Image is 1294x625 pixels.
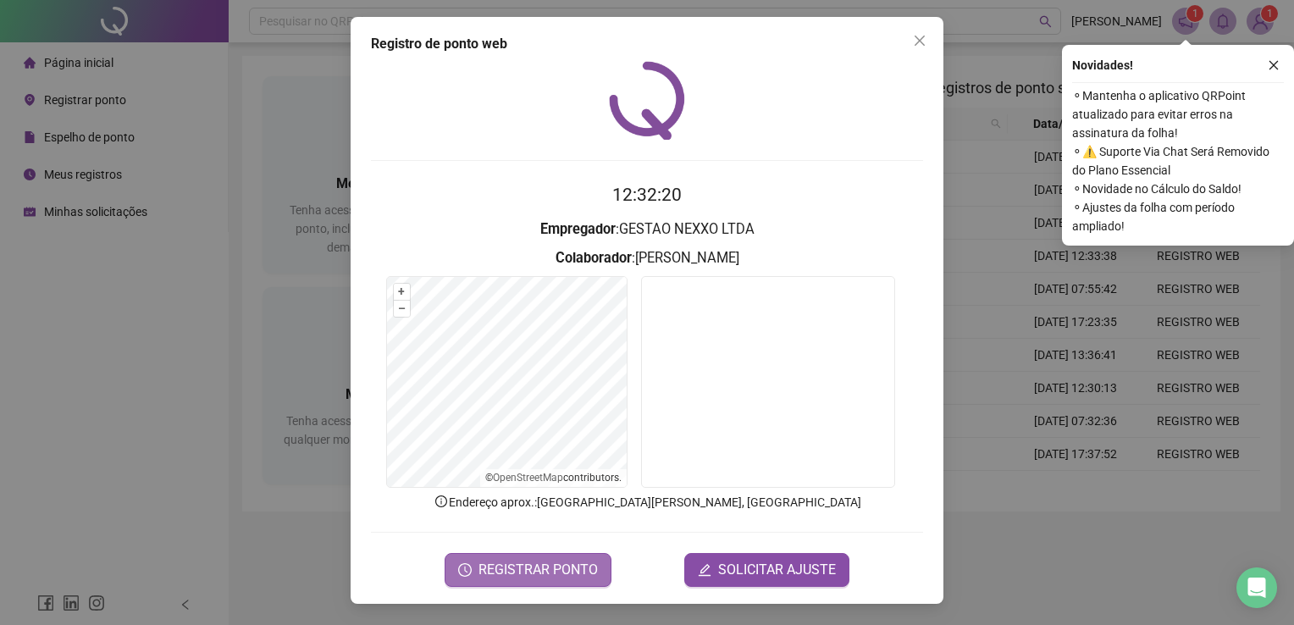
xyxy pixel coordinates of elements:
time: 12:32:20 [612,185,682,205]
div: Open Intercom Messenger [1236,567,1277,608]
strong: Colaborador [556,250,632,266]
span: ⚬ Mantenha o aplicativo QRPoint atualizado para evitar erros na assinatura da folha! [1072,86,1284,142]
span: info-circle [434,494,449,509]
button: – [394,301,410,317]
span: ⚬ Novidade no Cálculo do Saldo! [1072,180,1284,198]
p: Endereço aprox. : [GEOGRAPHIC_DATA][PERSON_NAME], [GEOGRAPHIC_DATA] [371,493,923,512]
span: REGISTRAR PONTO [478,560,598,580]
span: SOLICITAR AJUSTE [718,560,836,580]
div: Registro de ponto web [371,34,923,54]
span: close [913,34,926,47]
span: ⚬ Ajustes da folha com período ampliado! [1072,198,1284,235]
span: clock-circle [458,563,472,577]
span: Novidades ! [1072,56,1133,75]
h3: : GESTAO NEXXO LTDA [371,218,923,241]
button: REGISTRAR PONTO [445,553,611,587]
span: ⚬ ⚠️ Suporte Via Chat Será Removido do Plano Essencial [1072,142,1284,180]
li: © contributors. [485,472,622,484]
span: edit [698,563,711,577]
strong: Empregador [540,221,616,237]
button: + [394,284,410,300]
h3: : [PERSON_NAME] [371,247,923,269]
img: QRPoint [609,61,685,140]
a: OpenStreetMap [493,472,563,484]
button: editSOLICITAR AJUSTE [684,553,849,587]
span: close [1268,59,1280,71]
button: Close [906,27,933,54]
